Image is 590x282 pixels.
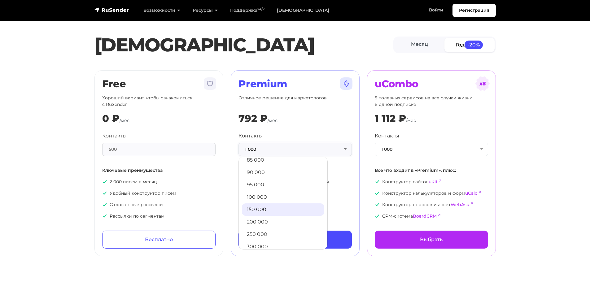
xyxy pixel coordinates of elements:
img: tarif-ucombo.svg [475,76,490,91]
img: icon-ok.svg [102,191,107,196]
p: CRM-система [375,213,488,219]
img: icon-ok.svg [375,202,380,207]
span: /мес [120,118,129,123]
h1: [DEMOGRAPHIC_DATA] [94,34,393,56]
p: 5 полезных сервисов на все случаи жизни в одной подписке [375,95,488,108]
a: uCalc [465,190,477,196]
div: 792 ₽ [238,113,268,124]
p: Удобный конструктор писем [102,190,216,197]
img: icon-ok.svg [102,214,107,219]
ul: 1 000 [238,157,328,249]
a: uKit [429,179,438,184]
a: 300 000 [242,241,324,253]
label: Контакты [102,132,127,140]
label: Контакты [238,132,263,140]
a: Выбрать [375,231,488,249]
p: Хороший вариант, чтобы ознакомиться с RuSender [102,95,216,108]
span: /мес [268,118,278,123]
a: Поддержка24/7 [224,4,271,17]
a: WebAsk [451,202,469,207]
a: 90 000 [242,166,324,179]
a: Год [444,38,495,52]
p: Отложенные рассылки [102,202,216,208]
p: Ключевые преимущества [102,167,216,174]
a: 100 000 [242,191,324,203]
p: Все что входит в «Premium», плюс: [375,167,488,174]
a: BoardCRM [413,213,437,219]
p: Конструктор сайтов [375,179,488,185]
span: /мес [406,118,416,123]
p: Рассылки по сегментам [102,213,216,219]
span: -20% [465,41,483,49]
div: 0 ₽ [102,113,120,124]
a: 200 000 [242,216,324,228]
a: Войти [423,4,449,16]
button: 1 000 [375,143,488,156]
div: 1 112 ₽ [375,113,406,124]
h2: Premium [238,78,352,90]
a: Возможности [137,4,186,17]
img: icon-ok.svg [102,179,107,184]
a: Месяц [395,38,445,52]
a: 85 000 [242,154,324,166]
p: Отличное решение для маркетологов [238,95,352,108]
a: Ресурсы [186,4,224,17]
a: Бесплатно [102,231,216,249]
a: 95 000 [242,179,324,191]
sup: 24/7 [257,7,264,11]
img: icon-ok.svg [375,179,380,184]
label: Контакты [375,132,399,140]
a: 250 000 [242,228,324,241]
img: icon-ok.svg [375,214,380,219]
a: [DEMOGRAPHIC_DATA] [271,4,335,17]
p: Конструктор опросов и анкет [375,202,488,208]
p: 2 000 писем в месяц [102,179,216,185]
img: icon-ok.svg [375,191,380,196]
img: RuSender [94,7,129,13]
button: 1 000 [238,143,352,156]
img: icon-ok.svg [102,202,107,207]
p: Конструктор калькуляторов и форм [375,190,488,197]
h2: Free [102,78,216,90]
img: tarif-free.svg [203,76,217,91]
h2: uCombo [375,78,488,90]
a: Регистрация [452,4,496,17]
a: 150 000 [242,203,324,216]
img: tarif-premium.svg [339,76,354,91]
